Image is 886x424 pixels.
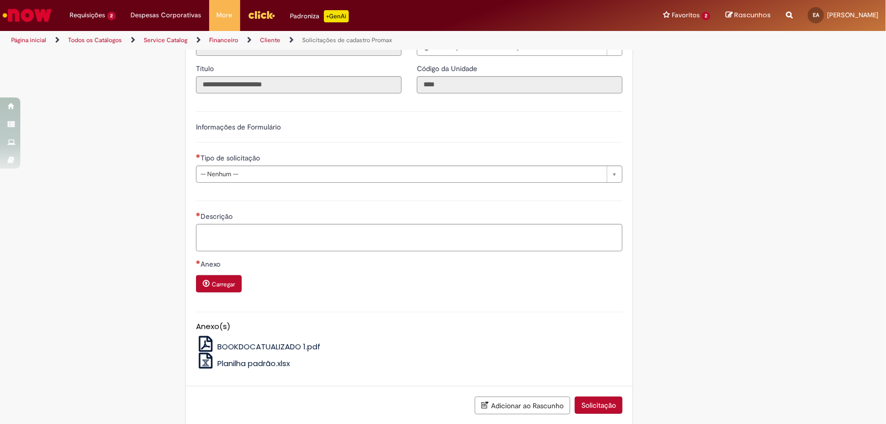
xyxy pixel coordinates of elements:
label: Somente leitura - Código da Unidade [417,63,479,74]
span: Anexo [201,259,222,269]
textarea: Descrição [196,224,622,251]
a: Service Catalog [144,36,187,44]
button: Solicitação [575,397,622,414]
span: Descrição [201,212,235,221]
span: Somente leitura - Título [196,64,216,73]
span: Necessários [196,154,201,158]
span: Rascunhos [734,10,771,20]
span: Somente leitura - Código da Unidade [417,64,479,73]
span: [PERSON_NAME] [827,11,878,19]
button: Adicionar ao Rascunho [475,397,570,414]
img: click_logo_yellow_360x200.png [248,7,275,22]
div: Padroniza [290,10,349,22]
a: BOOKDOCATUALIZADO 1.pdf [196,341,320,352]
span: Favoritos [672,10,700,20]
a: Planilha padrão.xlsx [196,358,290,369]
input: Código da Unidade [417,76,622,93]
p: +GenAi [324,10,349,22]
span: 2 [702,12,710,20]
label: Informações de Formulário [196,122,281,132]
a: Página inicial [11,36,46,44]
ul: Trilhas de página [8,31,583,50]
label: Somente leitura - Título [196,63,216,74]
span: Necessários [196,212,201,216]
span: 2 [107,12,116,20]
a: Cliente [260,36,280,44]
a: Solicitações de cadastro Promax [302,36,392,44]
span: -- Nenhum -- [201,166,602,182]
a: Todos os Catálogos [68,36,122,44]
span: BOOKDOCATUALIZADO 1.pdf [217,341,320,352]
span: More [217,10,233,20]
input: Título [196,76,402,93]
h5: Anexo(s) [196,322,622,331]
span: Tipo de solicitação [201,153,262,162]
span: Planilha padrão.xlsx [217,358,290,369]
button: Carregar anexo de Anexo Required [196,275,242,292]
span: EA [813,12,819,18]
span: Despesas Corporativas [131,10,202,20]
a: Financeiro [209,36,238,44]
span: Requisições [70,10,105,20]
a: Rascunhos [726,11,771,20]
img: ServiceNow [1,5,53,25]
span: Necessários [196,260,201,264]
small: Carregar [212,280,235,288]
